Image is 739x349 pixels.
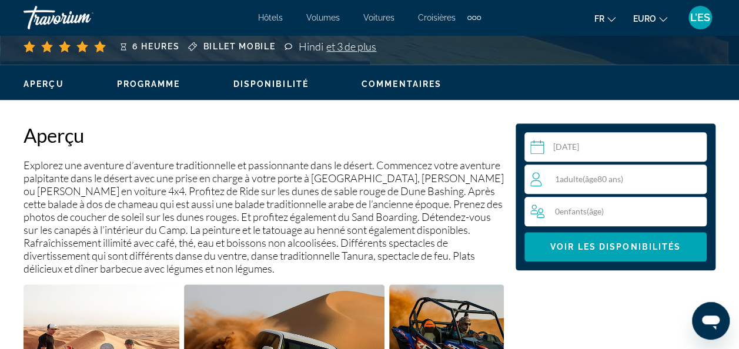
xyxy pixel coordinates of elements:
[560,174,583,184] span: Adulte
[692,302,730,340] iframe: Bouton de lancement de la fenêtre de messagerie
[524,232,707,261] button: Voir les disponibilités
[585,174,597,184] span: âge
[690,12,710,24] span: L’ES
[24,159,504,275] p: Explorez une aventure d’aventure traditionnelle et passionnante dans le désert. Commencez votre a...
[583,174,623,184] span: ( 80 ans)
[362,79,442,89] button: Commentaires
[24,79,64,89] button: Aperçu
[594,10,616,27] button: Changer la langue
[633,14,656,24] span: EURO
[326,40,376,53] span: et 3 de plus
[203,42,275,51] span: Billet mobile
[233,79,309,89] button: Disponibilité
[550,242,681,251] span: Voir les disponibilités
[363,13,394,22] a: Voitures
[633,10,667,27] button: Changer de devise
[594,14,604,24] span: Fr
[306,13,340,22] a: Volumes
[587,206,604,216] span: ( )
[467,8,481,27] button: Éléments de navigation supplémentaires
[555,206,560,216] font: 0
[560,206,587,216] span: Enfants
[117,79,180,89] button: Programme
[555,174,560,184] font: 1
[418,13,456,22] a: Croisières
[685,5,715,30] button: Menu utilisateur
[589,206,601,216] span: âge
[524,165,707,226] button: Voyageurs : 1 adulte, 0 enfant
[24,2,141,33] a: Travorium
[132,42,179,51] span: 6 heures
[258,13,283,22] a: Hôtels
[24,123,504,147] h2: Aperçu
[299,40,323,53] font: Hindi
